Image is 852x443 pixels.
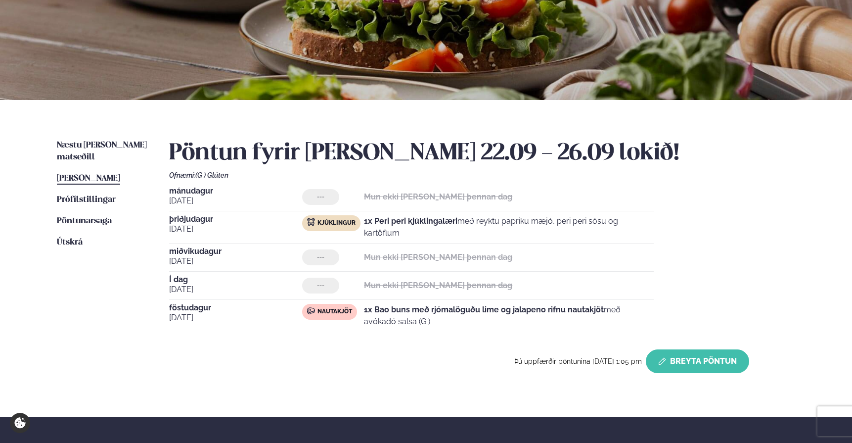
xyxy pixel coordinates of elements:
strong: Mun ekki [PERSON_NAME] þennan dag [364,281,512,290]
strong: 1x Bao buns með rjómalöguðu lime og jalapeno rifnu nautakjöt [364,305,604,314]
a: Útskrá [57,237,83,248]
span: Nautakjöt [317,308,352,316]
h2: Pöntun fyrir [PERSON_NAME] 22.09 - 26.09 lokið! [169,140,795,167]
span: [DATE] [169,312,302,324]
a: Pöntunarsaga [57,215,112,227]
a: [PERSON_NAME] [57,173,120,185]
span: Þú uppfærðir pöntunina [DATE] 1:05 pm [514,357,642,365]
a: Cookie settings [10,413,30,433]
div: Ofnæmi: [169,171,795,179]
img: beef.svg [307,307,315,315]
span: Kjúklingur [317,219,356,227]
span: [DATE] [169,223,302,235]
span: þriðjudagur [169,215,302,223]
span: mánudagur [169,187,302,195]
span: Næstu [PERSON_NAME] matseðill [57,141,147,161]
strong: Mun ekki [PERSON_NAME] þennan dag [364,252,512,262]
a: Prófílstillingar [57,194,116,206]
span: [DATE] [169,255,302,267]
img: chicken.svg [307,218,315,226]
button: Breyta Pöntun [646,349,749,373]
strong: 1x Peri peri kjúklingalæri [364,216,457,226]
strong: Mun ekki [PERSON_NAME] þennan dag [364,192,512,201]
span: Útskrá [57,238,83,246]
span: (G ) Glúten [195,171,228,179]
span: [PERSON_NAME] [57,174,120,183]
span: --- [317,193,324,201]
span: Í dag [169,276,302,284]
p: með reyktu papriku mæjó, peri peri sósu og kartöflum [364,215,654,239]
span: [DATE] [169,284,302,295]
span: Prófílstillingar [57,196,116,204]
span: --- [317,282,324,290]
span: --- [317,253,324,261]
span: föstudagur [169,304,302,312]
span: Pöntunarsaga [57,217,112,225]
span: miðvikudagur [169,247,302,255]
a: Næstu [PERSON_NAME] matseðill [57,140,149,163]
span: [DATE] [169,195,302,207]
p: með avókadó salsa (G ) [364,304,654,328]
